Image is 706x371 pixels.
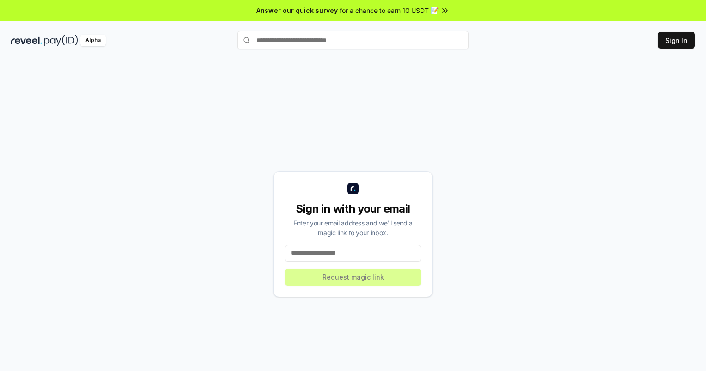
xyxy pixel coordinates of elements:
span: for a chance to earn 10 USDT 📝 [340,6,439,15]
span: Answer our quick survey [256,6,338,15]
img: reveel_dark [11,35,42,46]
img: pay_id [44,35,78,46]
div: Enter your email address and we’ll send a magic link to your inbox. [285,218,421,237]
div: Sign in with your email [285,201,421,216]
div: Alpha [80,35,106,46]
img: logo_small [347,183,359,194]
button: Sign In [658,32,695,49]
